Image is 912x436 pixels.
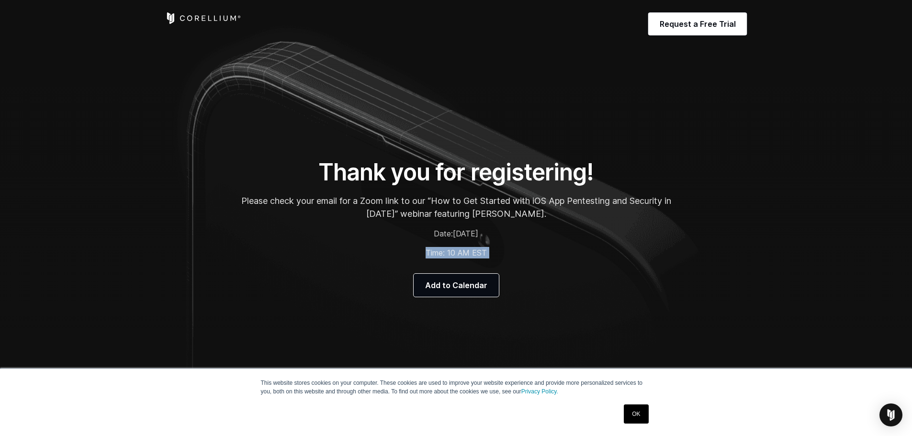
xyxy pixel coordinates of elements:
[241,194,672,220] p: Please check your email for a Zoom link to our “How to Get Started with iOS App Pentesting and Se...
[241,228,672,239] p: Date:
[241,247,672,258] p: Time: 10 AM EST
[521,388,558,395] a: Privacy Policy.
[879,403,902,426] div: Open Intercom Messenger
[453,229,478,238] span: [DATE]
[261,379,652,396] p: This website stores cookies on your computer. These cookies are used to improve your website expe...
[648,12,747,35] a: Request a Free Trial
[624,404,648,424] a: OK
[165,12,241,24] a: Corellium Home
[241,158,672,187] h1: Thank you for registering!
[414,274,499,297] a: Add to Calendar
[660,18,736,30] span: Request a Free Trial
[425,279,487,291] span: Add to Calendar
